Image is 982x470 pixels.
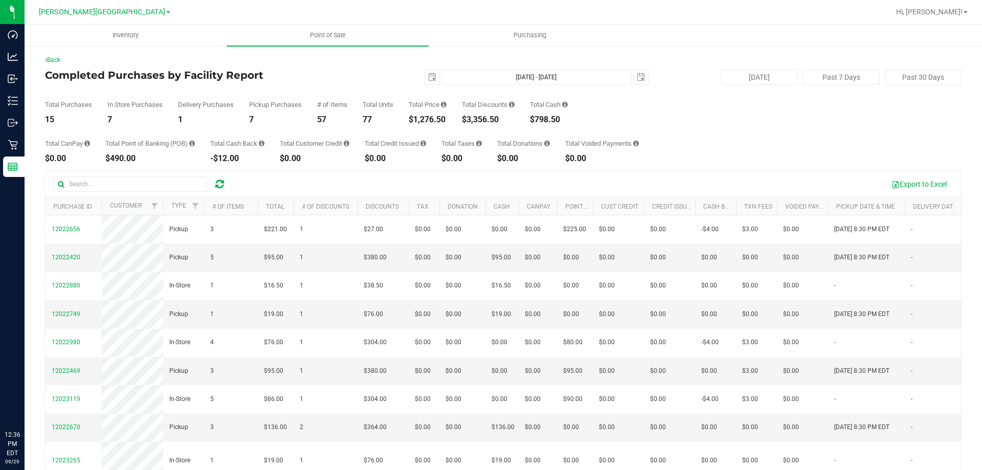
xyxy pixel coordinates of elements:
[178,116,234,124] div: 1
[525,309,541,319] span: $0.00
[210,281,214,290] span: 1
[107,101,163,108] div: In Store Purchases
[264,394,283,404] span: $86.00
[803,70,880,85] button: Past 7 Days
[492,422,515,432] span: $136.00
[599,309,615,319] span: $0.00
[415,338,431,347] span: $0.00
[565,203,638,210] a: Point of Banking (POB)
[509,101,515,108] i: Sum of the discount values applied to the all purchases in the date range.
[633,140,639,147] i: Sum of all voided payment transaction amounts, excluding tips and transaction fees, for all purch...
[302,203,349,210] a: # of Discounts
[525,281,541,290] span: $0.00
[30,387,42,399] iframe: Resource center unread badge
[169,422,188,432] span: Pickup
[599,366,615,376] span: $0.00
[911,309,912,319] span: -
[45,56,60,63] a: Back
[562,101,568,108] i: Sum of the successful, non-voided cash payment transactions for all purchases in the date range. ...
[264,281,283,290] span: $16.50
[563,309,579,319] span: $0.00
[45,154,90,163] div: $0.00
[701,422,717,432] span: $0.00
[364,366,387,376] span: $380.00
[10,388,41,419] iframe: Resource center
[8,74,18,84] inline-svg: Inbound
[364,253,387,262] span: $380.00
[264,456,283,465] span: $19.00
[492,366,507,376] span: $0.00
[53,176,207,192] input: Search...
[563,422,579,432] span: $0.00
[169,338,190,347] span: In-Store
[210,456,214,465] span: 1
[366,203,399,210] a: Discounts
[53,203,92,210] a: Purchase ID
[415,456,431,465] span: $0.00
[52,254,80,261] span: 12022420
[8,140,18,150] inline-svg: Retail
[409,116,447,124] div: $1,276.50
[742,309,758,319] span: $0.00
[249,101,302,108] div: Pickup Purchases
[441,154,482,163] div: $0.00
[169,281,190,290] span: In-Store
[445,281,461,290] span: $0.00
[249,116,302,124] div: 7
[84,140,90,147] i: Sum of the successful, non-voided CanPay payment transactions for all purchases in the date range.
[300,281,303,290] span: 1
[52,395,80,402] span: 12023119
[783,309,799,319] span: $0.00
[783,225,799,234] span: $0.00
[45,116,92,124] div: 15
[834,366,889,376] span: [DATE] 8:30 PM EDT
[836,203,895,210] a: Pickup Date & Time
[783,456,799,465] span: $0.00
[8,30,18,40] inline-svg: Dashboard
[563,456,579,465] span: $0.00
[525,253,541,262] span: $0.00
[364,338,387,347] span: $304.00
[364,281,383,290] span: $38.50
[601,203,638,210] a: Cust Credit
[52,282,80,289] span: 12022880
[911,253,912,262] span: -
[445,309,461,319] span: $0.00
[8,52,18,62] inline-svg: Analytics
[885,70,962,85] button: Past 30 Days
[105,154,195,163] div: $490.00
[210,309,214,319] span: 1
[266,203,284,210] a: Total
[911,281,912,290] span: -
[742,422,758,432] span: $0.00
[178,101,234,108] div: Delivery Purchases
[448,203,478,210] a: Donation
[415,225,431,234] span: $0.00
[264,309,283,319] span: $19.00
[364,309,383,319] span: $76.00
[212,203,244,210] a: # of Items
[742,338,758,347] span: $3.00
[210,394,214,404] span: 5
[599,281,615,290] span: $0.00
[530,116,568,124] div: $798.50
[525,366,541,376] span: $0.00
[701,281,717,290] span: $0.00
[45,140,90,147] div: Total CanPay
[834,281,836,290] span: -
[650,394,666,404] span: $0.00
[300,253,303,262] span: 1
[364,394,387,404] span: $304.00
[300,225,303,234] span: 1
[492,456,511,465] span: $19.00
[415,309,431,319] span: $0.00
[492,225,507,234] span: $0.00
[363,116,393,124] div: 77
[264,422,287,432] span: $136.00
[8,118,18,128] inline-svg: Outbound
[527,203,550,210] a: CanPay
[210,225,214,234] span: 3
[744,203,772,210] a: Txn Fees
[500,31,560,40] span: Purchasing
[492,338,507,347] span: $0.00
